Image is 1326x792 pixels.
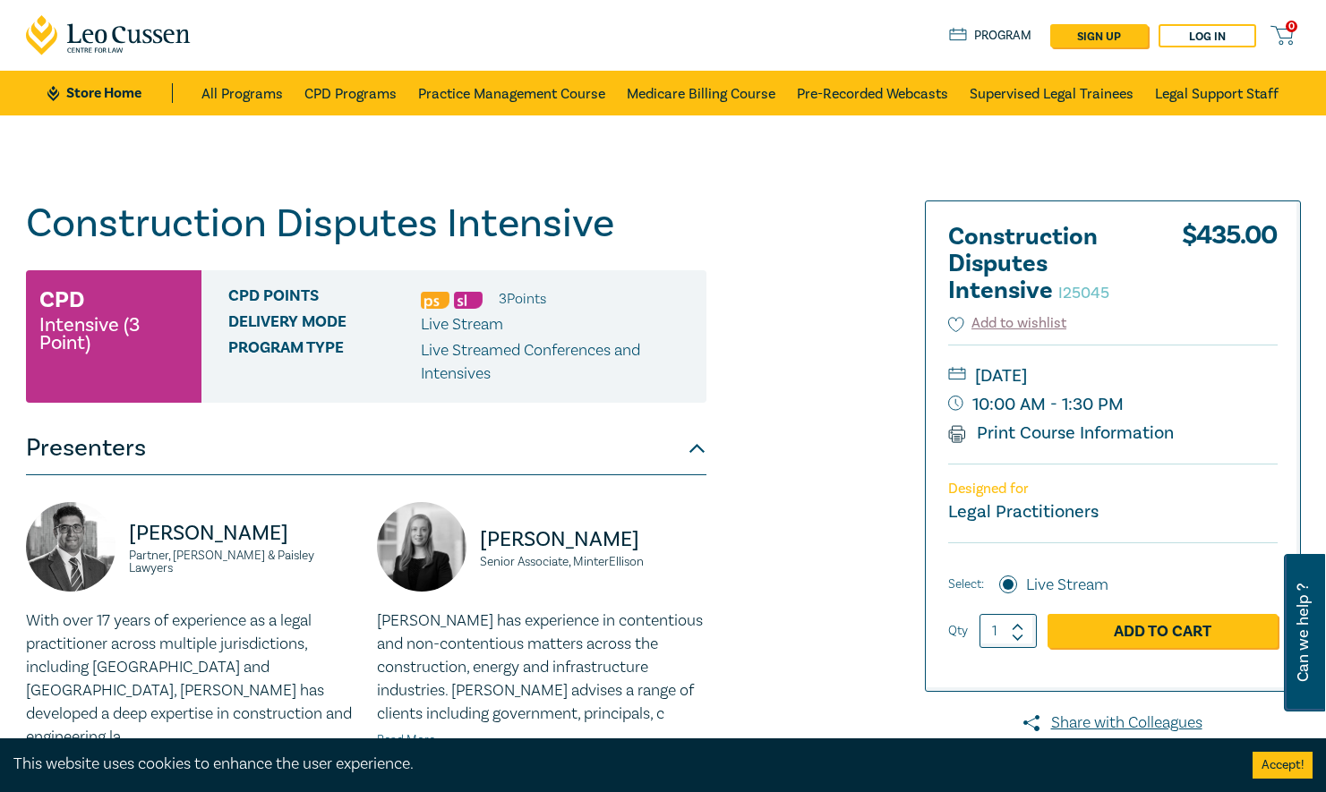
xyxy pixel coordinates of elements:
li: 3 Point s [499,287,546,311]
a: Log in [1159,24,1256,47]
label: Live Stream [1026,574,1108,597]
small: [DATE] [948,362,1278,390]
small: Intensive (3 Point) [39,316,188,352]
p: Designed for [948,481,1278,498]
span: Live Stream [421,314,503,335]
a: Legal Support Staff [1155,71,1279,115]
a: Print Course Information [948,422,1175,445]
h2: Construction Disputes Intensive [948,224,1145,304]
small: I25045 [1058,283,1109,303]
span: Delivery Mode [228,313,421,336]
button: Accept cookies [1253,752,1313,779]
p: With over 17 years of experience as a legal practitioner across multiple jurisdictions, including... [26,609,355,749]
a: Practice Management Course [418,71,605,115]
a: Medicare Billing Course [627,71,775,115]
small: 10:00 AM - 1:30 PM [948,390,1278,419]
a: Add to Cart [1048,614,1278,648]
small: Legal Practitioners [948,500,1099,524]
button: Presenters [26,422,706,475]
a: Share with Colleagues [925,711,1301,735]
p: Live Streamed Conferences and Intensives [421,339,693,386]
img: https://s3.ap-southeast-2.amazonaws.com/leo-cussen-store-production-content/Contacts/Isobel%20Car... [377,502,466,592]
a: All Programs [201,71,283,115]
p: [PERSON_NAME] [480,525,706,554]
a: Store Home [47,83,172,103]
img: Professional Skills [421,292,449,309]
small: Partner, [PERSON_NAME] & Paisley Lawyers [129,549,355,575]
div: This website uses cookies to enhance the user experience. [13,753,1226,776]
p: [PERSON_NAME] [129,519,355,548]
a: Pre-Recorded Webcasts [797,71,948,115]
span: 0 [1286,21,1297,32]
span: CPD Points [228,287,421,311]
div: $ 435.00 [1182,224,1278,313]
label: Qty [948,621,968,641]
a: CPD Programs [304,71,397,115]
span: Can we help ? [1295,565,1312,701]
small: Senior Associate, MinterEllison [480,556,706,568]
img: https://s3.ap-southeast-2.amazonaws.com/leo-cussen-store-production-content/Contacts/Kerry%20Ioul... [26,502,115,592]
p: [PERSON_NAME] has experience in contentious and non-contentious matters across the construction, ... [377,609,706,726]
span: Select: [948,575,984,594]
a: sign up [1050,24,1148,47]
input: 1 [980,614,1037,648]
a: Supervised Legal Trainees [970,71,1134,115]
span: Program type [228,339,421,386]
button: Add to wishlist [948,313,1067,334]
img: Substantive Law [454,292,483,309]
h1: Construction Disputes Intensive [26,200,706,247]
a: Read More [377,732,435,748]
h3: CPD [39,284,84,316]
a: Program [949,26,1032,46]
